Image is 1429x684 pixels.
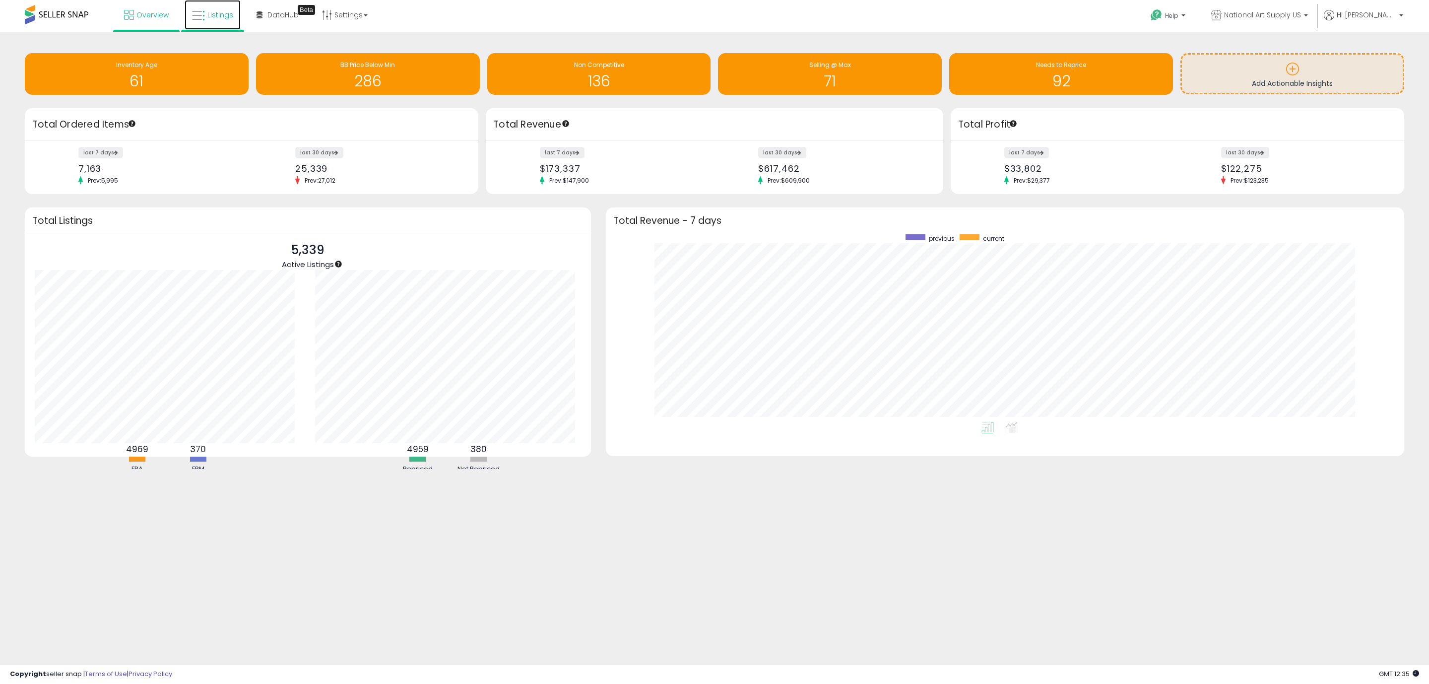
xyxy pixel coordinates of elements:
div: FBA [107,465,167,474]
p: 5,339 [282,241,334,260]
label: last 30 days [1221,147,1269,158]
a: Selling @ Max 71 [718,53,942,95]
div: Tooltip anchor [1009,119,1018,128]
div: 7,163 [78,163,244,174]
span: Selling @ Max [809,61,851,69]
label: last 7 days [78,147,123,158]
div: Tooltip anchor [561,119,570,128]
span: Hi [PERSON_NAME] [1337,10,1396,20]
a: Add Actionable Insights [1182,55,1403,93]
span: Needs to Reprice [1036,61,1086,69]
div: Not Repriced [449,465,509,474]
b: 4969 [126,443,148,455]
div: Repriced [388,465,448,474]
b: 380 [470,443,487,455]
a: Inventory Age 61 [25,53,249,95]
span: Prev: 5,995 [83,176,123,185]
span: Prev: $123,235 [1226,176,1274,185]
a: Hi [PERSON_NAME] [1324,10,1403,32]
label: last 30 days [295,147,343,158]
span: Help [1165,11,1178,20]
span: BB Price Below Min [340,61,395,69]
span: Active Listings [282,259,334,270]
div: Tooltip anchor [334,260,343,269]
span: Non Competitive [574,61,624,69]
label: last 7 days [540,147,585,158]
div: $617,462 [758,163,925,174]
span: current [983,234,1004,243]
div: $33,802 [1004,163,1170,174]
h3: Total Profit [958,118,1397,132]
span: Prev: $609,900 [763,176,815,185]
a: Help [1143,1,1195,32]
span: Add Actionable Insights [1252,78,1333,88]
a: Needs to Reprice 92 [949,53,1173,95]
h1: 61 [30,73,244,89]
h3: Total Revenue [493,118,936,132]
span: National Art Supply US [1224,10,1301,20]
span: Inventory Age [116,61,157,69]
span: previous [929,234,955,243]
h1: 286 [261,73,475,89]
div: 25,339 [295,163,461,174]
b: 4959 [407,443,429,455]
span: Overview [136,10,169,20]
span: Prev: $29,377 [1009,176,1055,185]
span: DataHub [267,10,299,20]
span: Prev: 27,012 [300,176,340,185]
div: $173,337 [540,163,707,174]
div: $122,275 [1221,163,1387,174]
h1: 71 [723,73,937,89]
h3: Total Listings [32,217,584,224]
div: Tooltip anchor [128,119,136,128]
h3: Total Revenue - 7 days [613,217,1397,224]
a: Non Competitive 136 [487,53,711,95]
div: FBM [168,465,228,474]
a: BB Price Below Min 286 [256,53,480,95]
b: 370 [190,443,206,455]
label: last 30 days [758,147,806,158]
span: Prev: $147,900 [544,176,594,185]
i: Get Help [1150,9,1163,21]
div: Tooltip anchor [298,5,315,15]
h1: 92 [954,73,1168,89]
h1: 136 [492,73,706,89]
h3: Total Ordered Items [32,118,471,132]
label: last 7 days [1004,147,1049,158]
span: Listings [207,10,233,20]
